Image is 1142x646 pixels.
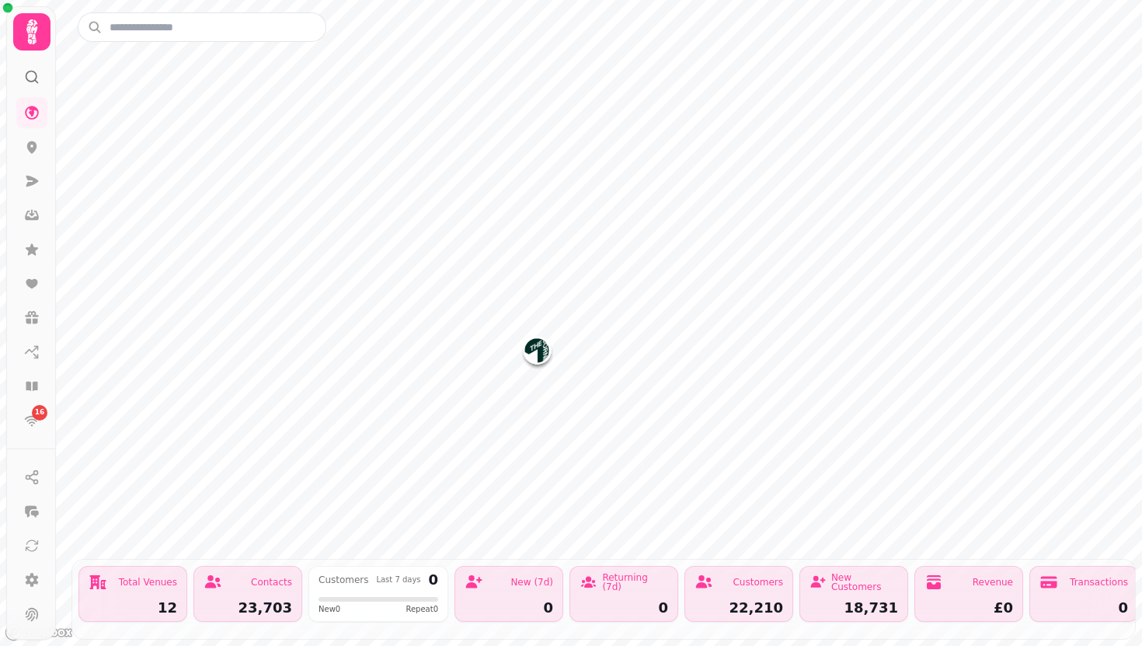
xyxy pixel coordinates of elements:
[319,575,369,585] div: Customers
[35,407,45,418] span: 16
[973,578,1013,587] div: Revenue
[428,573,438,587] div: 0
[695,601,783,615] div: 22,210
[733,578,783,587] div: Customers
[465,601,553,615] div: 0
[1070,578,1128,587] div: Transactions
[1039,601,1128,615] div: 0
[602,573,668,592] div: Returning (7d)
[406,603,438,615] span: Repeat 0
[376,576,420,584] div: Last 7 days
[16,405,47,436] a: 16
[319,603,340,615] span: New 0
[119,578,177,587] div: Total Venues
[524,338,549,368] div: Map marker
[251,578,292,587] div: Contacts
[809,601,898,615] div: 18,731
[524,338,549,363] button: WIW Prospects
[580,601,668,615] div: 0
[5,623,73,641] a: Mapbox logo
[831,573,898,592] div: New Customers
[510,578,553,587] div: New (7d)
[924,601,1013,615] div: £0
[89,601,177,615] div: 12
[204,601,292,615] div: 23,703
